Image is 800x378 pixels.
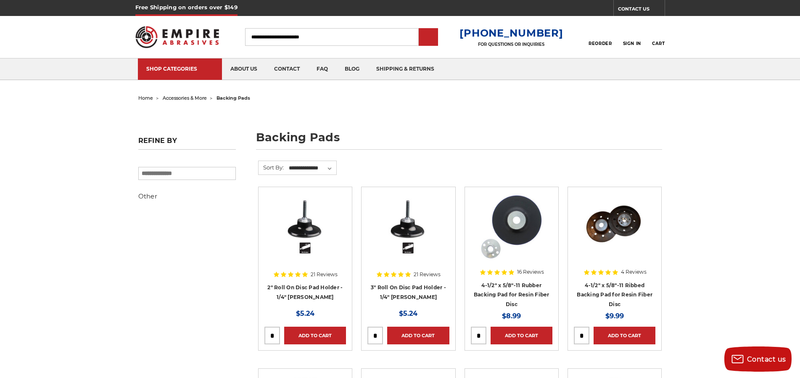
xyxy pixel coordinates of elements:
[652,28,665,46] a: Cart
[308,58,336,80] a: faq
[474,282,549,307] a: 4-1/2" x 5/8"-11 Rubber Backing Pad for Resin Fiber Disc
[589,28,612,46] a: Reorder
[368,58,443,80] a: shipping & returns
[491,327,552,344] a: Add to Cart
[724,346,792,372] button: Contact us
[471,193,552,275] a: 4-1/2" Resin Fiber Disc Backing Pad Flexible Rubber
[135,21,219,53] img: Empire Abrasives
[296,309,314,317] span: $5.24
[459,27,563,39] a: [PHONE_NUMBER]
[259,161,284,174] label: Sort By:
[256,132,662,150] h1: backing pads
[138,191,236,201] h5: Other
[146,66,214,72] div: SHOP CATEGORIES
[652,41,665,46] span: Cart
[577,282,652,307] a: 4-1/2" x 5/8"-11 Ribbed Backing Pad for Resin Fiber Disc
[266,58,308,80] a: contact
[367,193,449,275] a: 3" Roll On Disc Pad Holder - 1/4" Shank
[502,312,521,320] span: $8.99
[272,193,339,260] img: 2" Roll On Disc Pad Holder - 1/4" Shank
[311,272,338,277] span: 21 Reviews
[138,137,236,150] h5: Refine by
[420,29,437,46] input: Submit
[288,162,336,174] select: Sort By:
[478,193,545,260] img: 4-1/2" Resin Fiber Disc Backing Pad Flexible Rubber
[222,58,266,80] a: about us
[163,95,207,101] a: accessories & more
[138,95,153,101] a: home
[336,58,368,80] a: blog
[264,193,346,275] a: 2" Roll On Disc Pad Holder - 1/4" Shank
[217,95,250,101] span: backing pads
[459,42,563,47] p: FOR QUESTIONS OR INQUIRIES
[574,193,655,275] a: 4.5 inch ribbed thermo plastic resin fiber disc backing pad
[267,284,343,300] a: 2" Roll On Disc Pad Holder - 1/4" [PERSON_NAME]
[605,312,624,320] span: $9.99
[581,193,649,260] img: 4.5 inch ribbed thermo plastic resin fiber disc backing pad
[387,327,449,344] a: Add to Cart
[371,284,446,300] a: 3" Roll On Disc Pad Holder - 1/4" [PERSON_NAME]
[589,41,612,46] span: Reorder
[747,355,786,363] span: Contact us
[284,327,346,344] a: Add to Cart
[414,272,441,277] span: 21 Reviews
[399,309,417,317] span: $5.24
[618,4,665,16] a: CONTACT US
[375,193,442,260] img: 3" Roll On Disc Pad Holder - 1/4" Shank
[623,41,641,46] span: Sign In
[594,327,655,344] a: Add to Cart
